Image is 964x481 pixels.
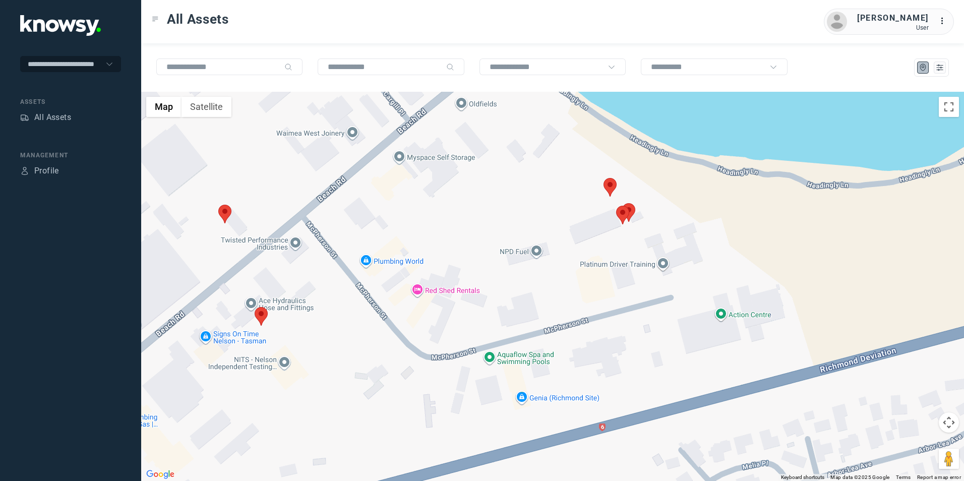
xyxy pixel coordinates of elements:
button: Show satellite imagery [182,97,231,117]
div: Toggle Menu [152,16,159,23]
div: Search [446,63,454,71]
a: Report a map error [917,474,961,480]
div: Profile [34,165,59,177]
div: : [939,15,951,27]
span: All Assets [167,10,229,28]
img: avatar.png [827,12,847,32]
div: Search [284,63,292,71]
div: Assets [20,113,29,122]
span: Map data ©2025 Google [830,474,889,480]
div: : [939,15,951,29]
div: Management [20,151,121,160]
img: Application Logo [20,15,101,36]
tspan: ... [939,17,949,25]
div: User [857,24,929,31]
div: Map [919,63,928,72]
button: Show street map [146,97,182,117]
button: Toggle fullscreen view [939,97,959,117]
div: [PERSON_NAME] [857,12,929,24]
button: Drag Pegman onto the map to open Street View [939,449,959,469]
a: Terms (opens in new tab) [896,474,911,480]
div: Profile [20,166,29,175]
div: List [935,63,944,72]
a: ProfileProfile [20,165,59,177]
img: Google [144,468,177,481]
a: AssetsAll Assets [20,111,71,124]
button: Map camera controls [939,412,959,433]
button: Keyboard shortcuts [781,474,824,481]
a: Open this area in Google Maps (opens a new window) [144,468,177,481]
div: All Assets [34,111,71,124]
div: Assets [20,97,121,106]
